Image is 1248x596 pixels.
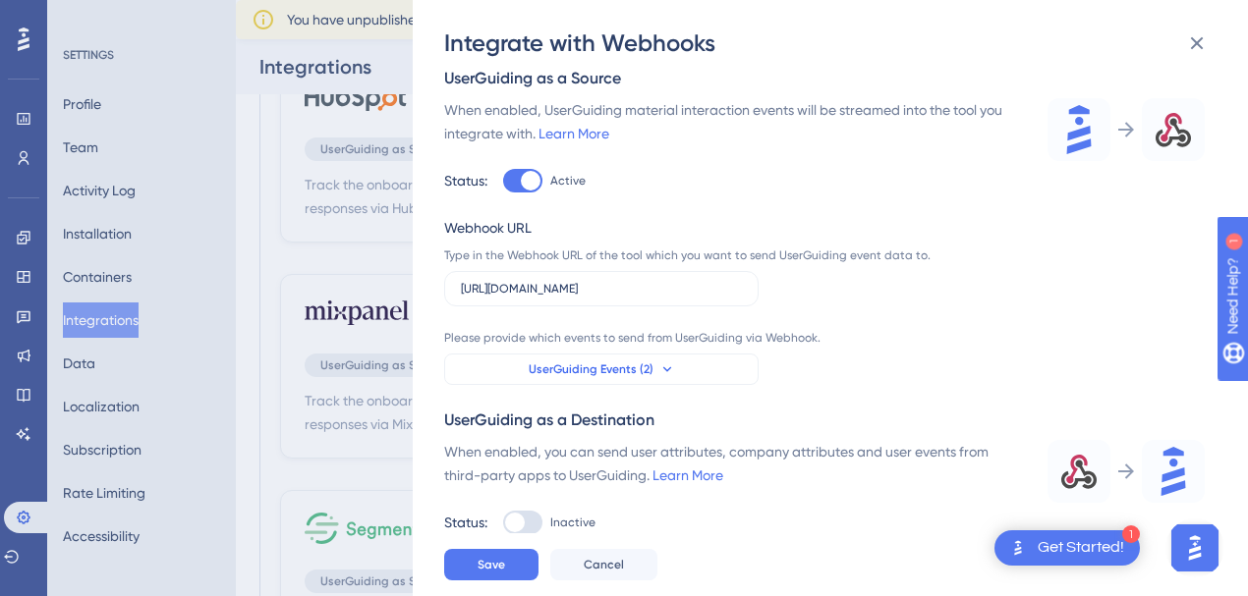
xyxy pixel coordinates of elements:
div: Status: [444,511,487,534]
div: 1 [1122,525,1140,543]
div: When enabled, you can send user attributes, company attributes and user events from third-party a... [444,440,1024,487]
div: 1 [137,10,142,26]
button: UserGuiding Events (2) [444,353,759,385]
div: Status: [444,169,487,192]
span: Save [478,557,505,572]
div: Please provide which events to send from UserGuiding via Webhook. [444,330,939,346]
a: Learn More [652,467,723,483]
div: Open Get Started! checklist, remaining modules: 1 [994,530,1140,566]
span: Need Help? [46,5,123,28]
img: launcher-image-alternative-text [1006,536,1030,560]
div: Get Started! [1038,537,1124,559]
div: UserGuiding as a Destination [444,408,1205,432]
button: Save [444,549,539,580]
span: Cancel [584,557,624,572]
div: Type in the Webhook URL of the tool which you want to send UserGuiding event data to. [444,247,939,263]
iframe: UserGuiding AI Assistant Launcher [1165,518,1224,577]
span: UserGuiding Events (2) [529,361,653,377]
div: Integrate with Webhooks [444,27,1220,59]
input: Webhook URL [461,282,742,296]
div: Webhook URL [444,216,939,240]
span: Active [550,173,586,189]
div: When enabled, UserGuiding material interaction events will be streamed into the tool you integrat... [444,98,1024,145]
div: UserGuiding as a Source [444,67,1205,90]
span: Inactive [550,515,596,530]
button: Cancel [550,549,657,580]
a: Learn More [539,126,609,141]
